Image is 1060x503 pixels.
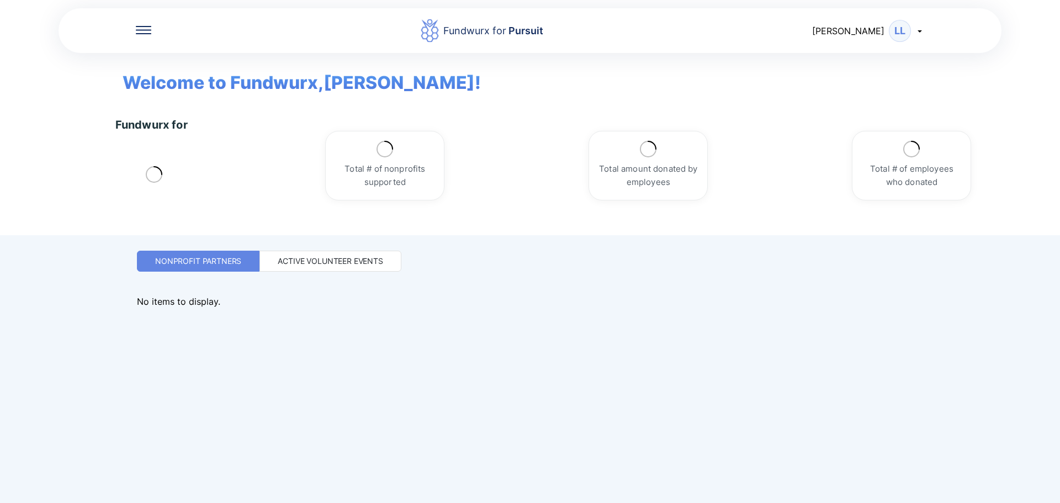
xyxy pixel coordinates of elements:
div: Total # of nonprofits supported [335,162,435,189]
span: Pursuit [506,25,543,36]
div: LL [889,20,911,42]
div: Active Volunteer Events [278,256,383,267]
div: Nonprofit Partners [155,256,241,267]
span: Welcome to Fundwurx, [PERSON_NAME] ! [106,53,481,96]
p: No items to display. [137,296,923,307]
div: Total amount donated by employees [598,162,698,189]
div: Fundwurx for [115,118,188,131]
div: Total # of employees who donated [861,162,962,189]
div: Fundwurx for [443,23,543,39]
span: [PERSON_NAME] [812,25,884,36]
